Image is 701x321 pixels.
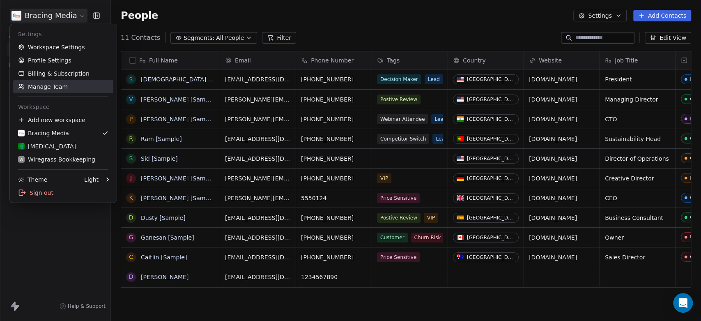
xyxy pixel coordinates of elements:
div: Theme [18,176,47,184]
div: Add new workspace [13,113,113,127]
div: Bracing Media [18,129,69,137]
div: Workspace [13,100,113,113]
div: Sign out [13,186,113,199]
div: Wiregrass Bookkeeping [18,155,95,164]
img: bracingmedia.png [18,130,25,136]
div: [MEDICAL_DATA] [18,142,76,150]
div: Light [84,176,99,184]
a: Workspace Settings [13,41,113,54]
a: Billing & Subscription [13,67,113,80]
img: mobile-hearing-services.png [18,143,25,150]
div: Settings [13,28,113,41]
a: Manage Team [13,80,113,93]
a: Profile Settings [13,54,113,67]
span: W [19,156,23,162]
